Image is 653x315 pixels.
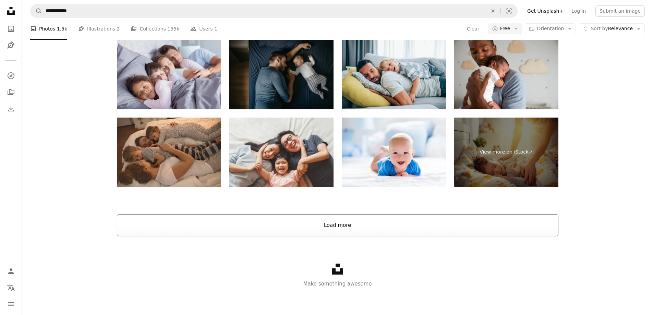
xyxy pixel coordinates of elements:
a: Illustrations [4,38,18,52]
button: Orientation [525,23,576,34]
a: Log in [567,5,590,16]
a: Get Unsplash+ [523,5,567,16]
img: Newborn baby boy sleeping with his father on bed [229,40,334,109]
button: Free [488,23,522,34]
button: Search Unsplash [31,4,42,17]
img: Father and little son at home. [342,40,446,109]
span: 1 [214,25,217,33]
span: Free [500,25,510,32]
span: Relevance [591,25,633,32]
span: Orientation [537,26,564,31]
span: Sort by [591,26,608,31]
button: Load more [117,214,558,236]
span: 2 [117,25,120,33]
a: Download History [4,102,18,116]
button: Clear [467,23,480,34]
a: Collections 155k [131,18,179,40]
a: Explore [4,69,18,83]
a: Illustrations 2 [78,18,120,40]
form: Find visuals sitewide [30,4,518,18]
a: View more on iStock↗ [454,118,558,187]
button: Language [4,281,18,294]
a: Collections [4,85,18,99]
a: Log in / Sign up [4,264,18,278]
button: Visual search [501,4,517,17]
img: Young family taking a nap together on a bed. [117,118,221,187]
img: Happy Asian family laying on bed in bedroom with happy and smile, top view [229,118,334,187]
button: Sort byRelevance [579,23,645,34]
button: Menu [4,297,18,311]
img: Cute family sleeping in bed [117,40,221,109]
a: Users 1 [190,18,217,40]
img: Father Holding Newborn Baby Son In Nursery [454,40,558,109]
button: Clear [485,4,500,17]
a: Home — Unsplash [4,4,18,19]
span: 155k [167,25,179,33]
p: Make something awesome [22,280,653,288]
a: Photos [4,22,18,36]
img: Baby boy in white sunny bedroom [342,118,446,187]
button: Submit an image [595,5,645,16]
